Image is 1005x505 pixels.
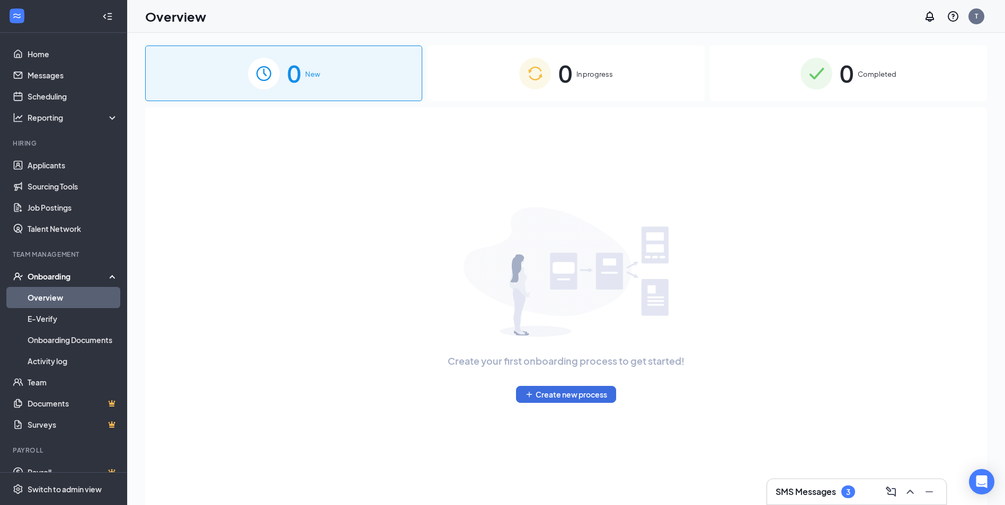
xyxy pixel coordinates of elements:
button: ComposeMessage [883,483,900,500]
div: Payroll [13,446,116,455]
button: ChevronUp [902,483,919,500]
span: 0 [287,55,301,92]
span: Create your first onboarding process to get started! [448,354,684,368]
span: In progress [576,69,613,79]
svg: Notifications [923,10,936,23]
svg: Collapse [102,11,113,22]
a: Team [28,372,118,393]
a: Applicants [28,155,118,176]
button: PlusCreate new process [516,386,616,403]
svg: ComposeMessage [885,485,897,498]
a: SurveysCrown [28,414,118,435]
a: DocumentsCrown [28,393,118,414]
a: Messages [28,65,118,86]
h1: Overview [145,7,206,25]
svg: Settings [13,484,23,494]
div: 3 [846,488,850,497]
a: Onboarding Documents [28,329,118,350]
a: Job Postings [28,197,118,218]
span: Completed [858,69,896,79]
svg: Analysis [13,112,23,123]
h3: SMS Messages [776,486,836,498]
svg: QuestionInfo [947,10,959,23]
button: Minimize [921,483,938,500]
a: Home [28,43,118,65]
a: Overview [28,287,118,308]
a: Talent Network [28,218,118,239]
div: Hiring [13,139,116,148]
a: Scheduling [28,86,118,107]
a: Sourcing Tools [28,176,118,197]
div: Switch to admin view [28,484,102,494]
a: E-Verify [28,308,118,329]
span: 0 [558,55,572,92]
div: Open Intercom Messenger [969,469,994,494]
svg: WorkstreamLogo [12,11,22,21]
div: Team Management [13,250,116,259]
div: Onboarding [28,271,109,282]
svg: ChevronUp [904,485,917,498]
svg: Plus [525,390,533,399]
span: 0 [840,55,853,92]
a: PayrollCrown [28,462,118,483]
div: Reporting [28,112,119,123]
span: New [305,69,320,79]
svg: UserCheck [13,271,23,282]
a: Activity log [28,350,118,372]
div: T [975,12,978,21]
svg: Minimize [923,485,936,498]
